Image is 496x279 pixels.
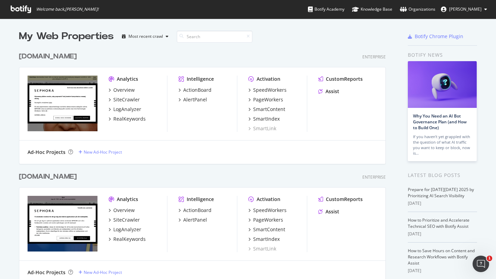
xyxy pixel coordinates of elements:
span: Welcome back, [PERSON_NAME] ! [36,7,99,12]
a: Overview [108,87,135,93]
a: How to Prioritize and Accelerate Technical SEO with Botify Assist [408,217,469,229]
div: Intelligence [187,76,214,82]
a: [DOMAIN_NAME] [19,52,80,62]
a: Why You Need an AI Bot Governance Plan (and How to Build One) [413,113,467,131]
div: SmartContent [253,226,285,233]
div: SiteCrawler [113,216,140,223]
div: Activation [257,76,280,82]
a: CustomReports [318,76,363,82]
div: [DATE] [408,231,477,237]
div: Most recent crawl [128,34,163,38]
div: [DOMAIN_NAME] [19,52,77,62]
a: SmartLink [248,125,276,132]
div: Knowledge Base [352,6,392,13]
div: PageWorkers [253,96,283,103]
div: CustomReports [326,196,363,203]
div: SmartContent [253,106,285,113]
div: SpeedWorkers [253,207,287,214]
a: SmartContent [248,226,285,233]
a: Overview [108,207,135,214]
a: Prepare for [DATE][DATE] 2025 by Prioritizing AI Search Visibility [408,187,474,199]
div: LogAnalyzer [113,226,141,233]
div: Analytics [117,76,138,82]
a: LogAnalyzer [108,106,141,113]
a: ActionBoard [178,207,211,214]
a: SmartContent [248,106,285,113]
div: PageWorkers [253,216,283,223]
a: SiteCrawler [108,216,140,223]
a: LogAnalyzer [108,226,141,233]
div: Latest Blog Posts [408,171,477,179]
a: Assist [318,88,339,95]
img: www.sephora.pl [28,76,97,131]
input: Search [177,31,252,43]
a: CustomReports [318,196,363,203]
a: ActionBoard [178,87,211,93]
div: Ad-Hoc Projects [28,149,65,156]
div: Overview [113,207,135,214]
div: [DATE] [408,200,477,207]
div: Organizations [400,6,435,13]
div: SpeedWorkers [253,87,287,93]
div: If you haven’t yet grappled with the question of what AI traffic you want to keep or block, now is… [413,134,472,156]
a: SmartLink [248,245,276,252]
button: [PERSON_NAME] [435,4,493,15]
a: [DOMAIN_NAME] [19,172,80,182]
div: Botify Academy [308,6,344,13]
button: Most recent crawl [119,31,171,42]
div: RealKeywords [113,236,146,243]
div: Enterprise [362,54,386,60]
div: Analytics [117,196,138,203]
a: PageWorkers [248,216,283,223]
a: SmartIndex [248,115,280,122]
div: SiteCrawler [113,96,140,103]
div: New Ad-Hoc Project [84,269,122,275]
a: Assist [318,208,339,215]
div: SmartIndex [253,236,280,243]
a: AlertPanel [178,216,207,223]
a: RealKeywords [108,236,146,243]
div: New Ad-Hoc Project [84,149,122,155]
div: AlertPanel [183,216,207,223]
div: RealKeywords [113,115,146,122]
img: Why You Need an AI Bot Governance Plan (and How to Build One) [408,61,477,108]
div: Botify Chrome Plugin [415,33,463,40]
a: Botify Chrome Plugin [408,33,463,40]
div: Botify news [408,51,477,59]
div: My Web Properties [19,30,114,43]
span: Cedric Cherchi [449,6,482,12]
a: RealKeywords [108,115,146,122]
div: Intelligence [187,196,214,203]
div: [DOMAIN_NAME] [19,172,77,182]
div: ActionBoard [183,207,211,214]
div: SmartIndex [253,115,280,122]
div: [DATE] [408,268,477,274]
a: SmartIndex [248,236,280,243]
div: AlertPanel [183,96,207,103]
a: New Ad-Hoc Project [79,269,122,275]
div: Ad-Hoc Projects [28,269,65,276]
div: Overview [113,87,135,93]
div: CustomReports [326,76,363,82]
a: SpeedWorkers [248,87,287,93]
a: New Ad-Hoc Project [79,149,122,155]
a: SpeedWorkers [248,207,287,214]
div: Activation [257,196,280,203]
span: 1 [487,256,492,261]
div: LogAnalyzer [113,106,141,113]
a: PageWorkers [248,96,283,103]
div: Assist [325,88,339,95]
a: SiteCrawler [108,96,140,103]
a: How to Save Hours on Content and Research Workflows with Botify Assist [408,248,475,266]
iframe: Intercom live chat [473,256,489,272]
div: Enterprise [362,174,386,180]
div: ActionBoard [183,87,211,93]
a: AlertPanel [178,96,207,103]
img: www.sephora.se [28,196,97,252]
div: Assist [325,208,339,215]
